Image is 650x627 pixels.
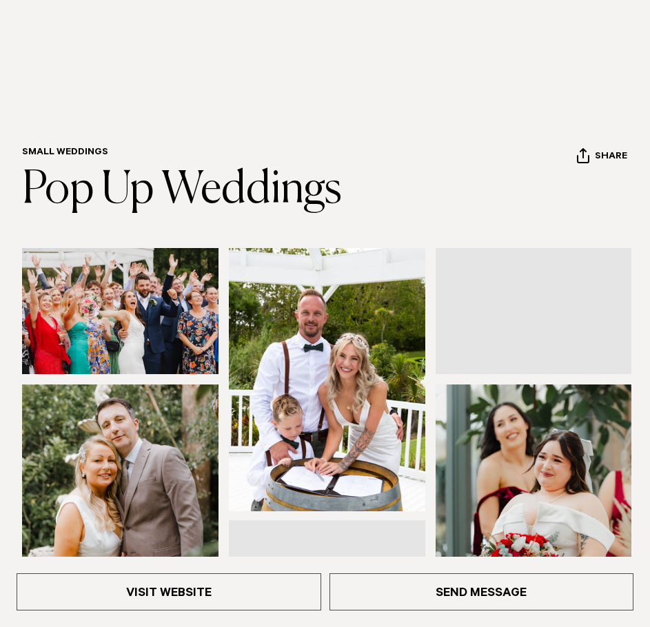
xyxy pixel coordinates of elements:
[595,151,627,164] span: Share
[22,168,342,212] a: Pop Up Weddings
[329,573,634,610] a: Send Message
[22,147,108,158] a: Small Weddings
[576,147,628,168] button: Share
[17,573,321,610] a: Visit Website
